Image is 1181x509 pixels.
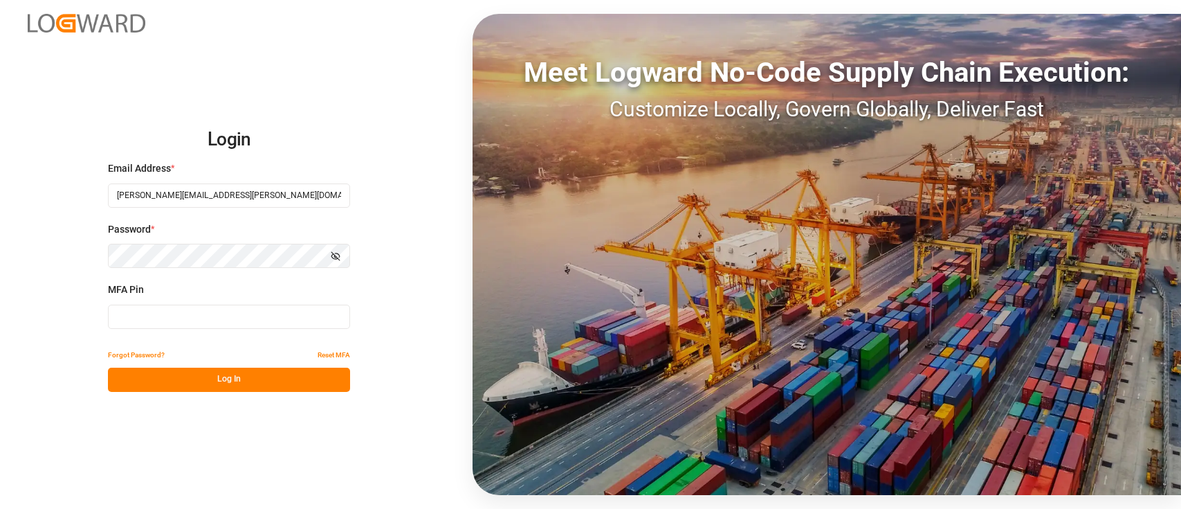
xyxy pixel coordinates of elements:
[473,52,1181,93] div: Meet Logward No-Code Supply Chain Execution:
[108,184,350,208] input: Enter your email
[108,118,350,162] h2: Login
[28,14,145,33] img: Logward_new_orange.png
[108,368,350,392] button: Log In
[108,343,165,368] button: Forgot Password?
[318,343,350,368] button: Reset MFA
[108,161,171,176] span: Email Address
[108,283,144,297] span: MFA Pin
[108,222,151,237] span: Password
[473,93,1181,125] div: Customize Locally, Govern Globally, Deliver Fast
